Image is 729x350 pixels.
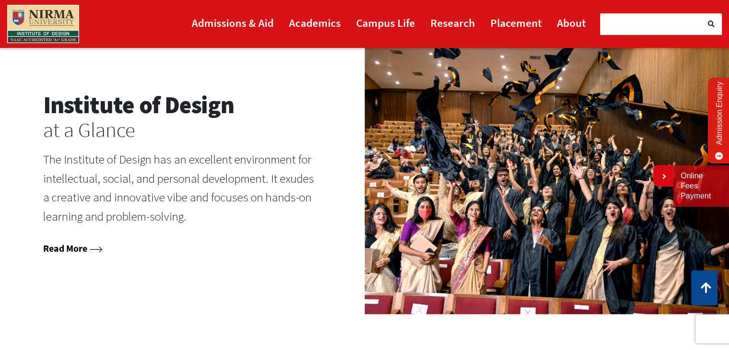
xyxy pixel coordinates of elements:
[43,242,103,254] a: Read More
[43,119,322,140] h3: at a Glance
[43,91,322,119] h2: Institute of Design
[557,12,586,34] a: About
[192,12,274,34] a: Admissions & Aid
[490,12,542,34] a: Placement
[681,171,722,201] a: Online Fees Payment
[289,12,341,34] a: Academics
[43,150,322,226] p: The Institute of Design has an excellent environment for intellectual, social, and personal devel...
[356,12,415,34] a: Campus Life
[7,5,79,43] img: main_logo
[430,12,475,34] a: Research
